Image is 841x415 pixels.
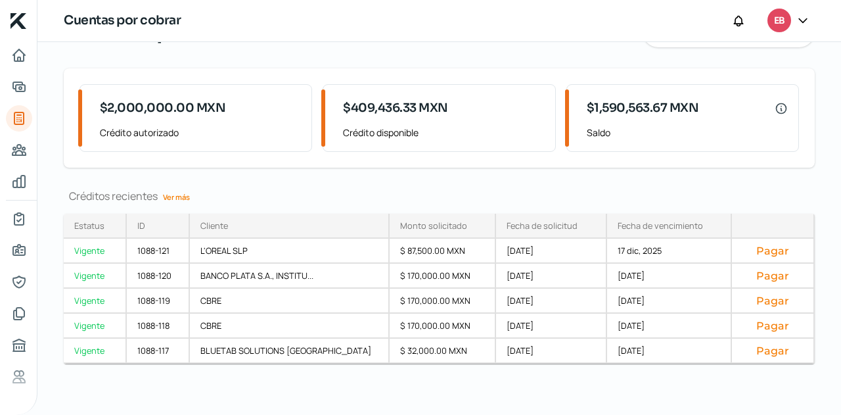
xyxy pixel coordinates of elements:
[742,319,803,332] button: Pagar
[742,294,803,307] button: Pagar
[343,124,544,141] span: Crédito disponible
[100,124,301,141] span: Crédito autorizado
[127,239,190,264] div: 1088-121
[127,264,190,289] div: 1088-120
[607,289,732,314] div: [DATE]
[390,239,496,264] div: $ 87,500.00 MXN
[607,264,732,289] div: [DATE]
[6,42,32,68] a: Inicio
[200,220,228,232] div: Cliente
[74,220,104,232] div: Estatus
[6,168,32,195] a: Mis finanzas
[190,339,390,364] div: BLUETAB SOLUTIONS [GEOGRAPHIC_DATA]
[190,264,390,289] div: BANCO PLATA S.A., INSTITU...
[496,239,606,264] div: [DATE]
[6,137,32,163] a: Pago a proveedores
[6,301,32,327] a: Documentos
[190,289,390,314] div: CBRE
[6,105,32,132] a: Tus créditos
[100,99,226,117] span: $2,000,000.00 MXN
[618,220,703,232] div: Fecha de vencimiento
[390,289,496,314] div: $ 170,000.00 MXN
[158,187,195,207] a: Ver más
[64,314,127,339] a: Vigente
[190,239,390,264] div: L'OREAL SLP
[587,99,699,117] span: $1,590,563.67 MXN
[496,264,606,289] div: [DATE]
[127,339,190,364] div: 1088-117
[6,332,32,358] a: Buró de crédito
[607,314,732,339] div: [DATE]
[64,289,127,314] a: Vigente
[742,344,803,357] button: Pagar
[6,74,32,100] a: Adelantar facturas
[390,339,496,364] div: $ 32,000.00 MXN
[400,220,467,232] div: Monto solicitado
[507,220,578,232] div: Fecha de solicitud
[137,220,145,232] div: ID
[6,206,32,232] a: Mi contrato
[127,289,190,314] div: 1088-119
[587,124,788,141] span: Saldo
[774,13,784,29] span: EB
[64,239,127,264] a: Vigente
[190,314,390,339] div: CBRE
[64,339,127,364] a: Vigente
[496,289,606,314] div: [DATE]
[64,189,815,203] div: Créditos recientes
[742,269,803,282] button: Pagar
[607,239,732,264] div: 17 dic, 2025
[496,339,606,364] div: [DATE]
[6,269,32,295] a: Representantes
[742,244,803,257] button: Pagar
[496,314,606,339] div: [DATE]
[390,264,496,289] div: $ 170,000.00 MXN
[390,314,496,339] div: $ 170,000.00 MXN
[64,11,181,30] h1: Cuentas por cobrar
[6,237,32,264] a: Información general
[607,339,732,364] div: [DATE]
[6,364,32,390] a: Referencias
[64,264,127,289] a: Vigente
[127,314,190,339] div: 1088-118
[343,99,448,117] span: $409,436.33 MXN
